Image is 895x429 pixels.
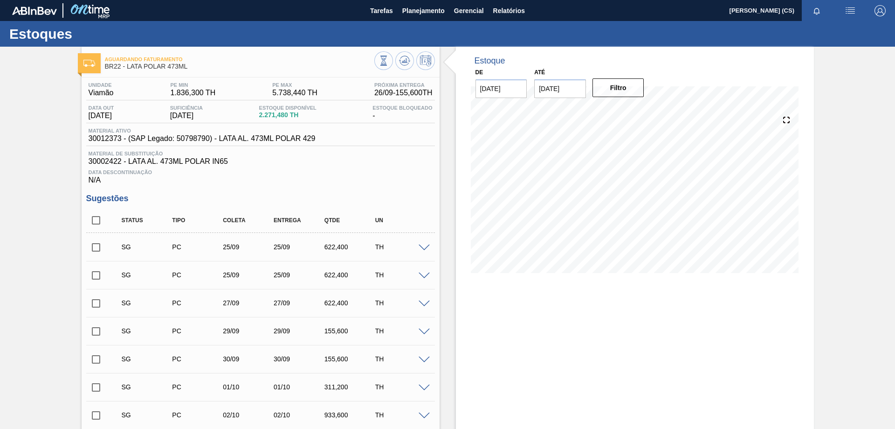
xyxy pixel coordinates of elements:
[89,157,433,166] span: 30002422 - LATA AL. 473ML POLAR IN65
[170,299,226,307] div: Pedido de Compra
[374,82,433,88] span: Próxima Entrega
[322,327,379,335] div: 155,600
[416,51,435,70] button: Programar Estoque
[271,383,328,391] div: 01/10/2025
[170,112,203,120] span: [DATE]
[322,411,379,419] div: 933,600
[89,82,114,88] span: Unidade
[373,217,429,224] div: UN
[220,243,277,251] div: 25/09/2025
[119,271,176,279] div: Sugestão Criada
[322,299,379,307] div: 622,400
[322,271,379,279] div: 622,400
[373,383,429,391] div: TH
[845,5,856,16] img: userActions
[454,5,484,16] span: Gerencial
[220,299,277,307] div: 27/09/2025
[220,271,277,279] div: 25/09/2025
[86,166,435,184] div: N/A
[119,327,176,335] div: Sugestão Criada
[271,217,328,224] div: Entrega
[170,355,226,363] div: Pedido de Compra
[322,217,379,224] div: Qtde
[170,383,226,391] div: Pedido de Compra
[119,355,176,363] div: Sugestão Criada
[170,217,226,224] div: Tipo
[220,217,277,224] div: Coleta
[373,299,429,307] div: TH
[170,327,226,335] div: Pedido de Compra
[89,151,433,156] span: Material de Substituição
[89,134,316,143] span: 30012373 - (SAP Legado: 50798790) - LATA AL. 473ML POLAR 429
[322,355,379,363] div: 155,600
[83,60,95,67] img: Ícone
[271,299,328,307] div: 27/09/2025
[370,5,393,16] span: Tarefas
[171,89,216,97] span: 1.836,300 TH
[475,56,505,66] div: Estoque
[493,5,525,16] span: Relatórios
[259,105,317,111] span: Estoque Disponível
[374,51,393,70] button: Visão Geral dos Estoques
[105,56,374,62] span: Aguardando Faturamento
[373,355,429,363] div: TH
[271,411,328,419] div: 02/10/2025
[89,169,433,175] span: Data Descontinuação
[271,327,328,335] div: 29/09/2025
[119,411,176,419] div: Sugestão Criada
[171,82,216,88] span: PE MIN
[220,355,277,363] div: 30/09/2025
[89,128,316,134] span: Material ativo
[119,299,176,307] div: Sugestão Criada
[119,243,176,251] div: Sugestão Criada
[373,271,429,279] div: TH
[119,383,176,391] div: Sugestão Criada
[272,89,317,97] span: 5.738,440 TH
[220,411,277,419] div: 02/10/2025
[372,105,432,111] span: Estoque Bloqueado
[475,69,483,76] label: De
[170,243,226,251] div: Pedido de Compra
[395,51,414,70] button: Atualizar Gráfico
[592,78,644,97] button: Filtro
[534,69,545,76] label: Até
[272,82,317,88] span: PE MAX
[802,4,832,17] button: Notificações
[373,327,429,335] div: TH
[119,217,176,224] div: Status
[402,5,445,16] span: Planejamento
[373,243,429,251] div: TH
[105,63,374,70] span: BR22 - LATA POLAR 473ML
[89,112,114,120] span: [DATE]
[373,411,429,419] div: TH
[89,105,114,111] span: Data out
[534,79,586,98] input: dd/mm/yyyy
[9,28,175,39] h1: Estoques
[475,79,527,98] input: dd/mm/yyyy
[220,327,277,335] div: 29/09/2025
[12,7,57,15] img: TNhmsLtSVTkK8tSr43FrP2fwEKptu5GPRR3wAAAABJRU5ErkJggg==
[322,243,379,251] div: 622,400
[220,383,277,391] div: 01/10/2025
[271,271,328,279] div: 25/09/2025
[170,271,226,279] div: Pedido de Compra
[89,89,114,97] span: Viamão
[874,5,886,16] img: Logout
[170,411,226,419] div: Pedido de Compra
[271,355,328,363] div: 30/09/2025
[374,89,433,97] span: 26/09 - 155,600 TH
[322,383,379,391] div: 311,200
[370,105,434,120] div: -
[170,105,203,111] span: Suficiência
[259,112,317,119] span: 2.271,480 TH
[271,243,328,251] div: 25/09/2025
[86,194,435,204] h3: Sugestões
